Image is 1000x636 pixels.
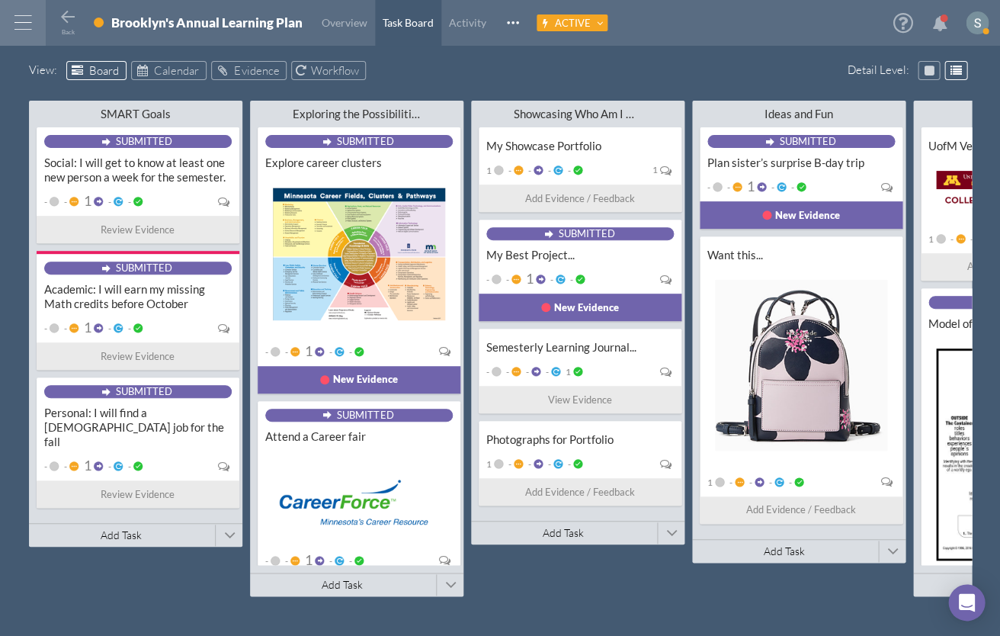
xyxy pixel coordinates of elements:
span: Overview [322,16,367,29]
span: Add Task [101,528,142,541]
span: Active [555,17,591,29]
span: - [727,477,732,488]
span: Activity [449,16,486,29]
span: New Evidence [333,371,398,387]
span: 1 [524,273,534,284]
button: Add Task [692,540,877,563]
span: 1 [707,477,713,488]
span: - [265,346,268,358]
span: New Evidence [554,300,619,316]
button: Submitted [322,409,394,421]
a: Calendar [131,61,207,80]
div: Brooklyn's Annual Learning Plan [111,14,303,31]
button: Submitted [543,227,615,239]
div: Brooklyn's Annual Learning Plan [111,14,303,35]
span: - [106,323,111,334]
span: - [546,165,551,176]
a: Evidence [211,61,287,80]
div: Personal: I will find a [DEMOGRAPHIC_DATA] job for the fall [44,406,232,449]
span: Add Evidence / Feedback [525,191,635,207]
span: 1 [928,233,934,245]
span: - [44,323,47,334]
span: Review Evidence [101,349,175,365]
div: Open Intercom Messenger [948,584,985,621]
span: Submitted [779,135,835,147]
span: - [767,477,772,488]
a: Board [66,61,127,80]
span: Add Task [543,526,584,539]
button: Add Task [250,573,434,596]
span: - [265,555,268,567]
span: - [789,181,794,193]
div: Explore career clusters [265,156,453,170]
span: - [106,196,111,207]
span: - [747,477,752,488]
span: - [769,181,774,193]
span: - [283,555,288,567]
div: Academic: I will earn my missing Math credits before October [44,282,232,311]
span: Evidence [234,63,279,78]
span: - [106,461,111,472]
span: 1 [563,366,571,377]
button: Active [537,14,607,31]
span: Submitted [558,227,614,239]
span: - [526,165,531,176]
button: Back [59,8,77,34]
span: Review Evidence [101,487,175,503]
button: Add Task [29,524,213,547]
button: Submitted [322,135,394,147]
span: 1 [303,345,312,357]
div: Photographs for Portfolio [486,432,674,447]
span: - [948,233,954,245]
div: SMART Goals [72,107,200,121]
span: - [347,555,352,567]
span: Submitted [337,409,393,421]
span: Add Task [764,544,805,557]
img: summary thumbnail [715,280,887,451]
span: 1 [486,165,492,176]
div: Want this... [707,248,895,262]
span: - [486,366,489,377]
span: View : [29,61,62,79]
span: 1 [745,181,755,192]
span: Workflow [310,63,358,78]
span: Board [89,63,119,78]
span: - [504,366,509,377]
span: - [327,555,332,567]
span: - [725,181,730,193]
span: Back [62,28,75,36]
span: - [546,458,551,470]
span: Submitted [337,135,393,147]
span: Calendar [154,63,199,78]
span: - [126,461,131,472]
img: summary thumbnail [273,188,445,320]
button: Add Task [471,522,655,544]
span: View Evidence [548,392,612,408]
button: Submitted [101,135,173,147]
span: New Evidence [775,207,840,223]
span: - [524,366,529,377]
span: Submitted [116,262,172,274]
span: - [787,477,792,488]
span: - [347,346,352,358]
span: Add Evidence / Feedback [525,484,635,500]
span: - [568,274,573,285]
div: Showcasing Who Am I & My Learnings [514,107,642,121]
span: - [44,461,47,472]
span: - [44,196,47,207]
span: - [548,274,553,285]
div: Plan sister’s surprise B-day trip [707,156,895,170]
span: 1 [82,322,91,333]
span: Add Task [322,578,363,591]
span: - [506,458,511,470]
span: - [126,196,131,207]
span: Review Evidence [101,222,175,238]
a: Workflow [291,61,366,80]
span: - [126,323,131,334]
span: 1 [82,460,91,471]
div: Ideas and Fun [735,107,863,121]
span: 1 [652,165,658,175]
span: - [968,233,973,245]
span: - [504,274,509,285]
span: 1 [486,458,492,470]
